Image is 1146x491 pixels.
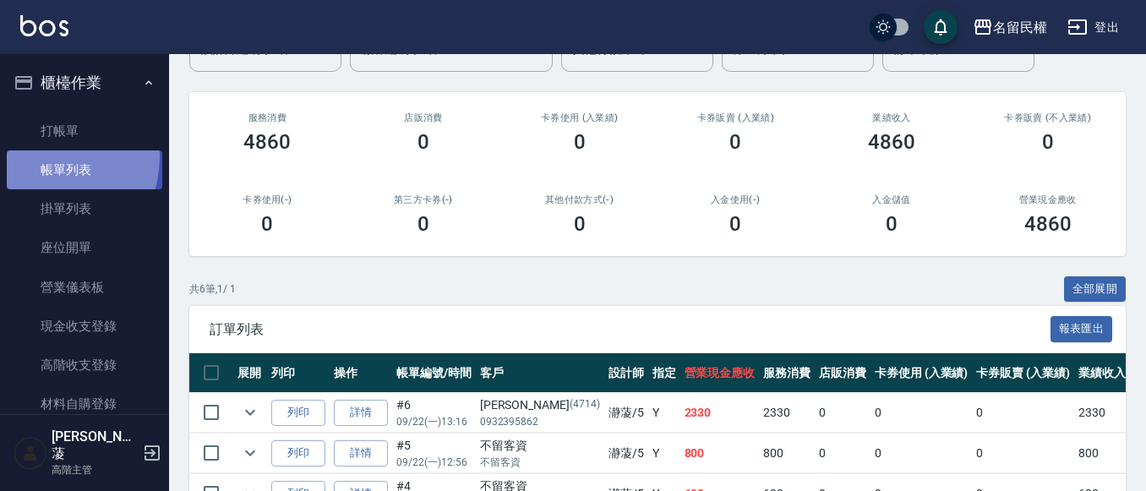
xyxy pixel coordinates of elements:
td: 0 [815,434,870,473]
td: 0 [870,393,973,433]
p: 不留客資 [480,455,600,470]
td: #5 [392,434,476,473]
h3: 0 [261,212,273,236]
th: 列印 [267,353,330,393]
h2: 業績收入 [834,112,950,123]
button: expand row [237,400,263,425]
h3: 0 [417,130,429,154]
td: #6 [392,393,476,433]
p: 共 6 筆, 1 / 1 [189,281,236,297]
h3: 4860 [868,130,915,154]
td: 0 [972,393,1074,433]
a: 報表匯出 [1050,320,1113,336]
a: 詳情 [334,400,388,426]
td: 2330 [759,393,815,433]
td: 0 [815,393,870,433]
a: 座位開單 [7,228,162,267]
td: Y [648,393,680,433]
td: 800 [1074,434,1130,473]
a: 材料自購登錄 [7,385,162,423]
p: 09/22 (一) 12:56 [396,455,472,470]
button: 列印 [271,440,325,466]
h5: [PERSON_NAME]蓤 [52,428,138,462]
h2: 卡券使用(-) [210,194,325,205]
a: 高階收支登錄 [7,346,162,385]
a: 現金收支登錄 [7,307,162,346]
h2: 卡券販賣 (不入業績) [990,112,1105,123]
h2: 入金使用(-) [678,194,794,205]
h3: 0 [574,212,586,236]
h2: 入金儲值 [834,194,950,205]
img: Person [14,436,47,470]
a: 營業儀表板 [7,268,162,307]
button: 報表匯出 [1050,316,1113,342]
th: 營業現金應收 [680,353,760,393]
td: 0 [972,434,1074,473]
button: 登出 [1061,12,1126,43]
h3: 0 [729,212,741,236]
button: 櫃檯作業 [7,61,162,105]
a: 帳單列表 [7,150,162,189]
h2: 第三方卡券(-) [366,194,482,205]
p: 高階主管 [52,462,138,477]
h3: 0 [1042,130,1054,154]
td: 2330 [1074,393,1130,433]
h2: 卡券使用 (入業績) [521,112,637,123]
th: 設計師 [604,353,648,393]
td: 0 [870,434,973,473]
th: 店販消費 [815,353,870,393]
th: 客戶 [476,353,604,393]
a: 打帳單 [7,112,162,150]
h2: 卡券販賣 (入業績) [678,112,794,123]
p: (4714) [570,396,600,414]
span: 訂單列表 [210,321,1050,338]
h3: 4860 [1024,212,1072,236]
h3: 0 [886,212,898,236]
h2: 其他付款方式(-) [521,194,637,205]
h2: 店販消費 [366,112,482,123]
th: 服務消費 [759,353,815,393]
td: Y [648,434,680,473]
th: 帳單編號/時間 [392,353,476,393]
a: 詳情 [334,440,388,466]
th: 卡券販賣 (入業績) [972,353,1074,393]
div: [PERSON_NAME] [480,396,600,414]
p: 09/22 (一) 13:16 [396,414,472,429]
button: 全部展開 [1064,276,1127,303]
th: 業績收入 [1074,353,1130,393]
button: 名留民權 [966,10,1054,45]
h3: 4860 [243,130,291,154]
h2: 營業現金應收 [990,194,1105,205]
img: Logo [20,15,68,36]
h3: 0 [574,130,586,154]
td: 800 [680,434,760,473]
button: 列印 [271,400,325,426]
div: 不留客資 [480,437,600,455]
td: 800 [759,434,815,473]
h3: 0 [729,130,741,154]
a: 掛單列表 [7,189,162,228]
button: save [924,10,958,44]
th: 指定 [648,353,680,393]
td: 瀞蓤 /5 [604,393,648,433]
th: 展開 [233,353,267,393]
th: 卡券使用 (入業績) [870,353,973,393]
button: expand row [237,440,263,466]
h3: 服務消費 [210,112,325,123]
p: 0932395862 [480,414,600,429]
h3: 0 [417,212,429,236]
td: 瀞蓤 /5 [604,434,648,473]
td: 2330 [680,393,760,433]
div: 名留民權 [993,17,1047,38]
th: 操作 [330,353,392,393]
